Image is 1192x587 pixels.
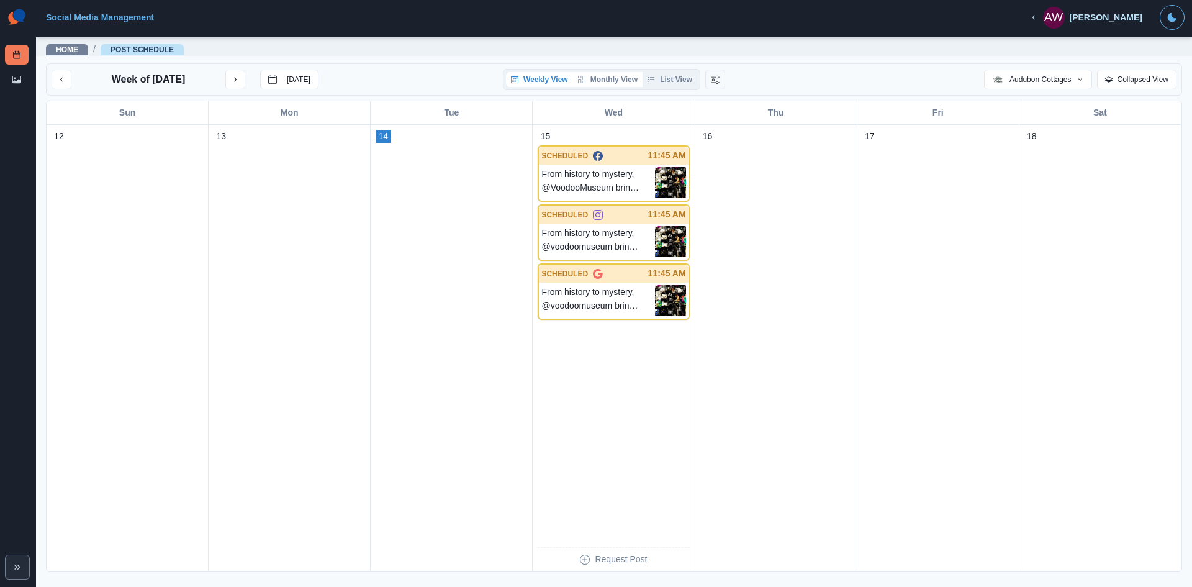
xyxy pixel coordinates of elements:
nav: breadcrumb [46,43,184,56]
div: Sat [1019,101,1181,124]
p: SCHEDULED [541,150,588,162]
button: Expand [5,555,30,580]
button: Weekly View [506,72,573,87]
button: previous month [52,70,71,89]
img: syu0m0lh6xxyms8kmj8z [655,226,686,257]
img: syu0m0lh6xxyms8kmj8z [655,285,686,316]
a: Post Schedule [5,45,29,65]
span: / [93,43,96,56]
p: From history to mystery, @voodoomuseum brings New Orleans’ culture to life. Serving the community... [541,226,654,257]
p: 18 [1027,130,1037,143]
p: 16 [703,130,713,143]
button: Collapsed View [1097,70,1177,89]
button: go to today [260,70,318,89]
p: SCHEDULED [541,209,588,221]
button: Change View Order [705,70,725,89]
p: 11:45 AM [648,267,686,280]
p: 12 [54,130,64,143]
p: SCHEDULED [541,268,588,280]
p: 11:45 AM [648,149,686,162]
button: Toggle Mode [1160,5,1185,30]
p: 14 [378,130,388,143]
button: Audubon Cottages [984,70,1091,89]
p: 13 [216,130,226,143]
div: Wed [533,101,695,124]
p: From history to mystery, @voodoomuseum brings New Orleans’ culture to life. Serving the community... [541,285,654,316]
div: [PERSON_NAME] [1070,12,1142,23]
div: Mon [209,101,371,124]
div: Thu [695,101,857,124]
div: Tue [371,101,533,124]
button: Monthly View [573,72,643,87]
button: next month [225,70,245,89]
button: [PERSON_NAME] [1019,5,1152,30]
p: Week of [DATE] [112,72,186,87]
p: 17 [865,130,875,143]
div: Amber Woolverton [1044,2,1063,32]
p: 15 [541,130,551,143]
div: Fri [857,101,1019,124]
a: Post Schedule [111,45,174,54]
a: Social Media Management [46,12,154,22]
p: 11:45 AM [648,208,686,221]
p: Request Post [595,553,647,566]
div: Sun [47,101,209,124]
p: From history to mystery, @VoodooMuseum brings New Orleans’ culture to life. Serving the community... [541,167,654,198]
img: 174711812592111 [992,73,1005,86]
a: Media Library [5,70,29,89]
button: List View [643,72,697,87]
p: [DATE] [287,75,310,84]
img: syu0m0lh6xxyms8kmj8z [655,167,686,198]
a: Home [56,45,78,54]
